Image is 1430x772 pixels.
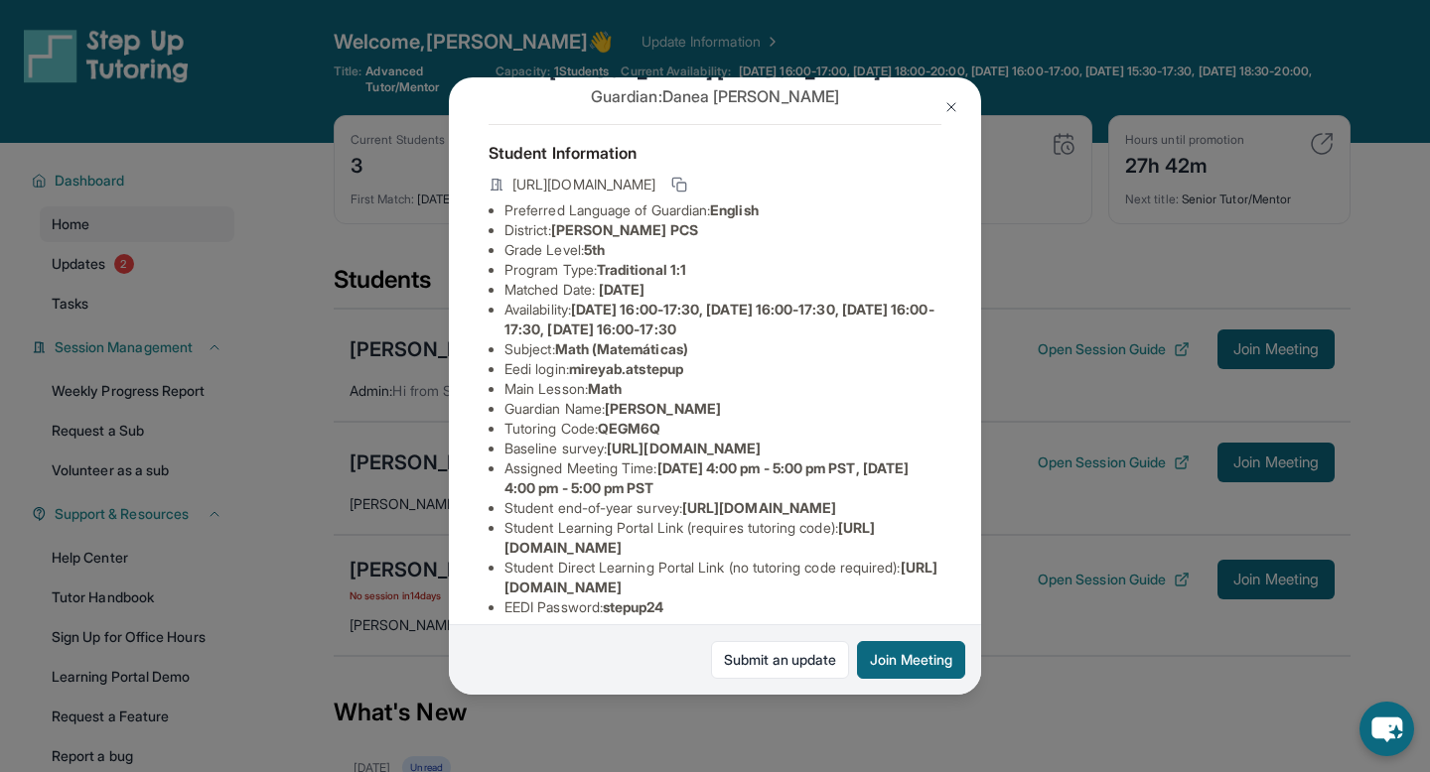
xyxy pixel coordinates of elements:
span: [DATE] [599,281,644,298]
li: Student end-of-year survey : [504,498,941,518]
li: Main Lesson : [504,379,941,399]
li: Matched Date: [504,280,941,300]
span: [PERSON_NAME] PCS [551,221,698,238]
li: Student Direct Learning Portal Link (no tutoring code required) : [504,558,941,597]
span: stepup24 [603,598,664,615]
li: Guardian Name : [504,399,941,419]
span: Traditional 1:1 [597,261,686,278]
li: District: [504,220,941,240]
a: Submit an update [711,641,849,679]
span: [URL][DOMAIN_NAME] [682,499,836,516]
span: 5th [584,241,605,258]
span: English [710,201,759,218]
li: Baseline survey : [504,439,941,458]
li: Subject : [504,339,941,359]
span: [PERSON_NAME] [605,400,721,417]
span: [URL][DOMAIN_NAME] [512,175,655,194]
span: Math (Matemáticas) [555,340,688,357]
span: [DATE] 16:00-17:30, [DATE] 16:00-17:30, [DATE] 16:00-17:30, [DATE] 16:00-17:30 [504,301,934,337]
li: Program Type: [504,260,941,280]
li: Tutoring Code : [504,419,941,439]
li: Student Learning Portal Link (requires tutoring code) : [504,518,941,558]
li: Preferred Language of Guardian: [504,200,941,220]
button: Join Meeting [857,641,965,679]
li: EEDI Password : [504,597,941,617]
span: Math [588,380,622,397]
span: [DATE] 4:00 pm - 5:00 pm PST, [DATE] 4:00 pm - 5:00 pm PST [504,459,909,496]
li: Assigned Meeting Time : [504,458,941,498]
img: Close Icon [943,99,959,115]
span: QEGM6Q [598,420,660,437]
h4: Student Information [489,141,941,165]
li: Availability: [504,300,941,339]
button: Copy link [667,173,691,196]
span: mireyab.atstepup [569,360,683,377]
li: Grade Level: [504,240,941,260]
span: [URL][DOMAIN_NAME] [607,440,761,456]
li: Eedi login : [504,359,941,379]
button: chat-button [1359,702,1414,756]
p: Guardian: Danea [PERSON_NAME] [489,84,941,108]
